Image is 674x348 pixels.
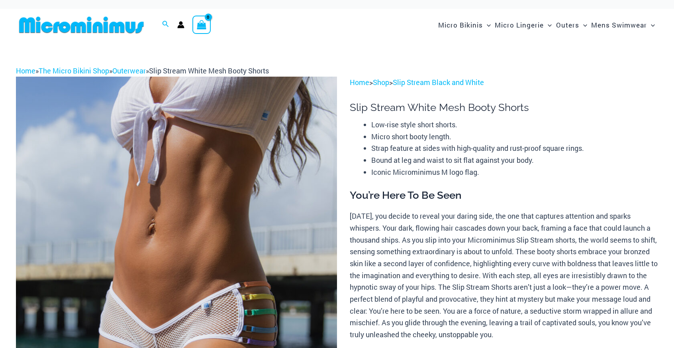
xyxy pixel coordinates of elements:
span: Menu Toggle [483,15,491,35]
h3: You’re Here To Be Seen [350,189,658,202]
h1: Slip Stream White Mesh Booty Shorts [350,101,658,114]
span: Slip Stream White Mesh Booty Shorts [149,66,269,75]
span: Menu Toggle [579,15,587,35]
span: » » » [16,66,269,75]
p: > > [350,77,658,89]
a: Shop [373,77,389,87]
a: Micro BikinisMenu ToggleMenu Toggle [436,13,493,37]
li: Low-rise style short shorts. [371,119,658,131]
a: OutersMenu ToggleMenu Toggle [554,13,589,37]
a: Slip Stream Black and White [393,77,484,87]
p: [DATE], you decide to reveal your daring side, the one that captures attention and sparks whisper... [350,210,658,341]
li: Micro short booty length. [371,131,658,143]
span: Micro Lingerie [495,15,544,35]
nav: Site Navigation [435,12,658,38]
span: Mens Swimwear [591,15,647,35]
span: Micro Bikinis [438,15,483,35]
img: MM SHOP LOGO FLAT [16,16,147,34]
a: Outerwear [112,66,146,75]
span: Outers [556,15,579,35]
a: View Shopping Cart, empty [192,16,211,34]
a: Home [16,66,35,75]
li: Iconic Microminimus M logo flag. [371,166,658,178]
span: Menu Toggle [647,15,655,35]
a: The Micro Bikini Shop [39,66,109,75]
a: Search icon link [162,20,169,30]
a: Account icon link [177,21,184,28]
span: Menu Toggle [544,15,552,35]
a: Mens SwimwearMenu ToggleMenu Toggle [589,13,657,37]
a: Home [350,77,369,87]
li: Bound at leg and waist to sit flat against your body. [371,154,658,166]
li: Strap feature at sides with high-quality and rust-proof square rings. [371,142,658,154]
a: Micro LingerieMenu ToggleMenu Toggle [493,13,554,37]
